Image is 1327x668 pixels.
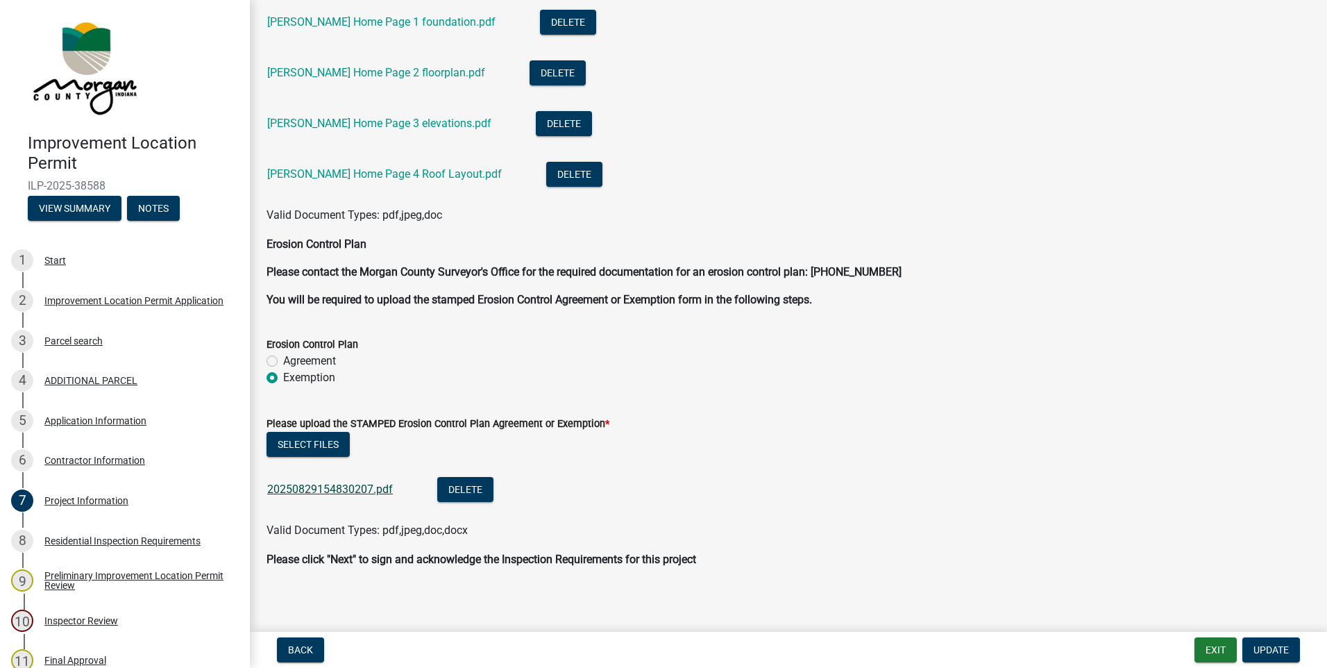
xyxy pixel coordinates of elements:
[283,369,335,386] label: Exemption
[44,456,145,465] div: Contractor Information
[267,265,902,278] strong: Please contact the Morgan County Surveyor's Office for the required documentation for an erosion ...
[127,203,180,215] wm-modal-confirm: Notes
[44,336,103,346] div: Parcel search
[267,167,502,181] a: [PERSON_NAME] Home Page 4 Roof Layout.pdf
[267,524,468,537] span: Valid Document Types: pdf,jpeg,doc,docx
[44,256,66,265] div: Start
[44,496,128,506] div: Project Information
[1242,637,1300,662] button: Update
[11,530,33,552] div: 8
[267,66,485,79] a: [PERSON_NAME] Home Page 2 floorplan.pdf
[28,203,121,215] wm-modal-confirm: Summary
[44,536,201,546] div: Residential Inspection Requirements
[1194,637,1237,662] button: Exit
[44,416,146,426] div: Application Information
[267,117,491,130] a: [PERSON_NAME] Home Page 3 elevations.pdf
[267,419,609,429] label: Please upload the STAMPED Erosion Control Plan Agreement or Exemption
[437,484,493,497] wm-modal-confirm: Delete Document
[546,169,602,182] wm-modal-confirm: Delete Document
[44,656,106,665] div: Final Approval
[540,10,596,35] button: Delete
[44,376,137,385] div: ADDITIONAL PARCEL
[11,610,33,632] div: 10
[28,15,140,119] img: Morgan County, Indiana
[28,196,121,221] button: View Summary
[288,644,313,656] span: Back
[530,67,586,81] wm-modal-confirm: Delete Document
[11,330,33,352] div: 3
[546,162,602,187] button: Delete
[11,569,33,592] div: 9
[44,571,228,590] div: Preliminary Improvement Location Permit Review
[127,196,180,221] button: Notes
[267,432,350,457] button: Select files
[11,249,33,272] div: 1
[11,449,33,471] div: 6
[28,179,222,192] span: ILP-2025-38588
[11,369,33,392] div: 4
[28,133,239,174] h4: Improvement Location Permit
[267,208,442,222] span: Valid Document Types: pdf,jpeg,doc
[536,111,592,136] button: Delete
[536,118,592,131] wm-modal-confirm: Delete Document
[277,637,324,662] button: Back
[530,60,586,85] button: Delete
[11,490,33,512] div: 7
[267,237,366,251] strong: Erosion Control Plan
[44,296,223,306] div: Improvement Location Permit Application
[1253,644,1289,656] span: Update
[267,293,812,306] strong: You will be required to upload the stamped Erosion Control Agreement or Exemption form in the fol...
[44,616,118,626] div: Inspector Review
[283,353,336,369] label: Agreement
[540,17,596,30] wm-modal-confirm: Delete Document
[267,553,696,566] strong: Please click "Next" to sign and acknowledge the Inspection Requirements for this project
[437,477,493,502] button: Delete
[267,483,393,496] a: 20250829154830207.pdf
[267,340,358,350] label: Erosion Control Plan
[11,410,33,432] div: 5
[267,15,496,28] a: [PERSON_NAME] Home Page 1 foundation.pdf
[11,290,33,312] div: 2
